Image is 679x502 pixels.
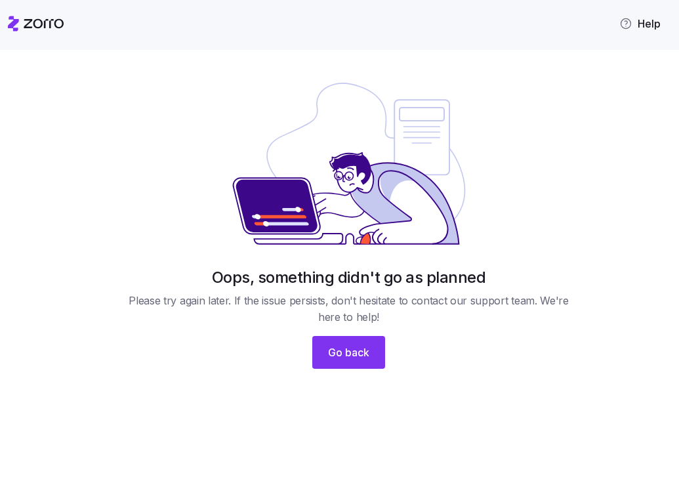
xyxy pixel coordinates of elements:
[212,267,486,287] h1: Oops, something didn't go as planned
[619,16,661,31] span: Help
[328,345,369,360] span: Go back
[609,10,671,37] button: Help
[123,293,575,325] span: Please try again later. If the issue persists, don't hesitate to contact our support team. We're ...
[312,336,385,369] button: Go back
